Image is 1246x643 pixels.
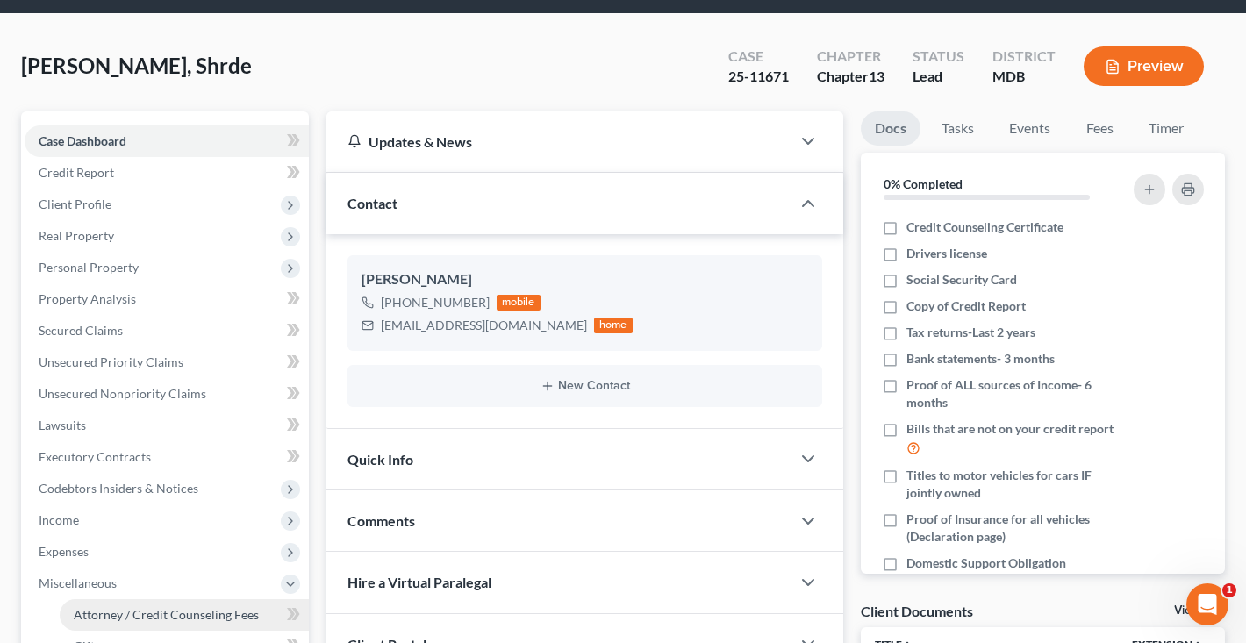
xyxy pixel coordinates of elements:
a: Docs [861,111,920,146]
span: [PERSON_NAME], Shrde [21,53,252,78]
a: Credit Report [25,157,309,189]
div: [EMAIL_ADDRESS][DOMAIN_NAME] [381,317,587,334]
a: Fees [1071,111,1128,146]
div: Client Documents [861,602,973,620]
a: Case Dashboard [25,125,309,157]
iframe: Intercom live chat [1186,583,1228,625]
span: Miscellaneous [39,575,117,590]
a: Events [995,111,1064,146]
span: Unsecured Priority Claims [39,354,183,369]
span: Property Analysis [39,291,136,306]
span: Proof of Insurance for all vehicles (Declaration page) [906,511,1119,546]
span: Personal Property [39,260,139,275]
button: New Contact [362,379,808,393]
span: Executory Contracts [39,449,151,464]
span: Case Dashboard [39,133,126,148]
a: Executory Contracts [25,441,309,473]
strong: 0% Completed [884,176,963,191]
div: Lead [913,67,964,87]
span: Unsecured Nonpriority Claims [39,386,206,401]
a: Property Analysis [25,283,309,315]
div: [PERSON_NAME] [362,269,808,290]
span: Secured Claims [39,323,123,338]
div: Case [728,46,789,67]
span: Expenses [39,544,89,559]
span: Credit Counseling Certificate [906,218,1063,236]
div: mobile [497,295,541,311]
span: Contact [347,195,397,211]
span: Codebtors Insiders & Notices [39,481,198,496]
a: Timer [1135,111,1198,146]
span: Quick Info [347,451,413,468]
a: Secured Claims [25,315,309,347]
div: District [992,46,1056,67]
span: Domestic Support Obligation Certificate if Child Support or Alimony is paid [906,554,1119,607]
a: Unsecured Nonpriority Claims [25,378,309,410]
div: MDB [992,67,1056,87]
span: Proof of ALL sources of Income- 6 months [906,376,1119,411]
div: [PHONE_NUMBER] [381,294,490,311]
span: Titles to motor vehicles for cars IF jointly owned [906,467,1119,502]
a: Tasks [927,111,988,146]
div: Updates & News [347,132,770,151]
span: Client Profile [39,196,111,211]
a: Unsecured Priority Claims [25,347,309,378]
button: Preview [1084,46,1204,86]
span: Real Property [39,228,114,243]
span: Bills that are not on your credit report [906,420,1114,438]
span: Tax returns-Last 2 years [906,324,1035,341]
div: Chapter [817,46,884,67]
a: Attorney / Credit Counseling Fees [60,599,309,631]
div: home [594,318,633,333]
div: Chapter [817,67,884,87]
span: Copy of Credit Report [906,297,1026,315]
div: 25-11671 [728,67,789,87]
span: 1 [1222,583,1236,597]
span: Comments [347,512,415,529]
span: Lawsuits [39,418,86,432]
span: Social Security Card [906,271,1017,289]
span: Drivers license [906,245,987,262]
span: Hire a Virtual Paralegal [347,574,491,590]
a: Lawsuits [25,410,309,441]
span: 13 [869,68,884,84]
span: Income [39,512,79,527]
span: Credit Report [39,165,114,180]
a: View All [1174,604,1218,617]
div: Status [913,46,964,67]
span: Bank statements- 3 months [906,350,1055,368]
span: Attorney / Credit Counseling Fees [74,607,259,622]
